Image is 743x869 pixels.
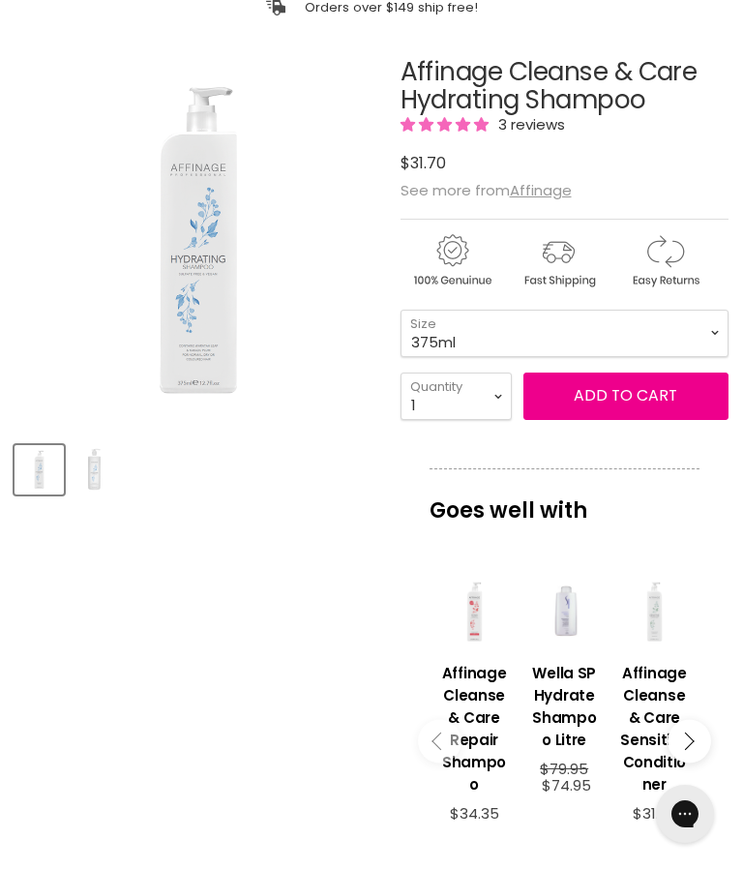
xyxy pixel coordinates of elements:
[523,373,728,419] button: Add to cart
[510,180,572,200] a: Affinage
[529,647,600,761] a: View product:Wella SP Hydrate Shampoo Litre
[439,647,510,805] a: View product:Affinage Cleanse & Care Repair Shampoo
[401,58,728,114] h1: Affinage Cleanse & Care Hydrating Shampoo
[12,439,385,494] div: Product thumbnails
[15,445,64,494] button: Affinage Cleanse & Care Hydrating Shampoo
[529,662,600,751] h3: Wella SP Hydrate Shampoo Litre
[619,647,690,805] a: View product:Affinage Cleanse & Care Sensitive Conditioner
[646,778,724,850] iframe: Gorgias live chat messenger
[540,759,588,779] span: $79.95
[401,373,512,420] select: Quantity
[450,803,499,824] span: $34.35
[401,114,492,135] span: 5.00 stars
[439,662,510,795] h3: Affinage Cleanse & Care Repair Shampoo
[574,384,677,406] span: Add to cart
[633,803,676,824] span: $31.70
[401,180,572,200] span: See more from
[507,231,609,290] img: shipping.gif
[15,58,382,426] div: Affinage Cleanse & Care Hydrating Shampoo image. Click or Scroll to Zoom.
[401,231,503,290] img: genuine.gif
[72,447,117,493] img: Affinage Cleanse & Care Hydrating Shampoo
[70,445,119,494] button: Affinage Cleanse & Care Hydrating Shampoo
[619,662,690,795] h3: Affinage Cleanse & Care Sensitive Conditioner
[430,468,699,532] p: Goes well with
[16,447,62,493] img: Affinage Cleanse & Care Hydrating Shampoo
[613,231,716,290] img: returns.gif
[401,152,446,174] span: $31.70
[492,114,565,135] span: 3 reviews
[542,775,591,795] span: $74.95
